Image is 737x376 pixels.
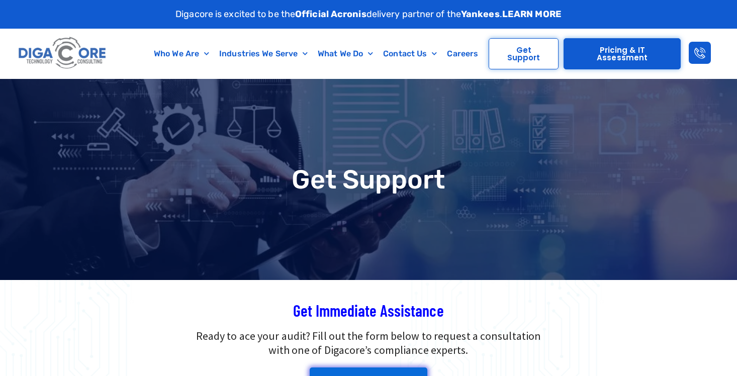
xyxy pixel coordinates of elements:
[293,301,443,320] span: Get Immediate Assistance
[295,9,366,20] strong: Official Acronis
[16,34,109,73] img: Digacore logo 1
[175,8,562,21] p: Digacore is excited to be the delivery partner of the .
[214,42,313,65] a: Industries We Serve
[149,42,214,65] a: Who We Are
[499,46,548,61] span: Get Support
[502,9,562,20] a: LEARN MORE
[47,329,690,358] p: Ready to ace your audit? Fill out the form below to request a consultation with one of Digacore’s...
[461,9,500,20] strong: Yankees
[574,46,670,61] span: Pricing & IT Assessment
[564,38,681,69] a: Pricing & IT Assessment
[313,42,378,65] a: What We Do
[442,42,483,65] a: Careers
[489,38,559,69] a: Get Support
[5,166,732,193] h1: Get Support
[148,42,484,65] nav: Menu
[378,42,442,65] a: Contact Us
